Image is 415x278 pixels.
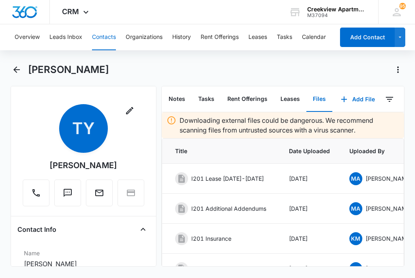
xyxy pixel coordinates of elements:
[191,204,266,213] p: I201 Additional Addendums
[349,202,362,215] span: MA
[333,90,383,109] button: Add File
[279,164,340,194] td: [DATE]
[62,7,79,16] span: CRM
[332,87,359,112] button: Lists
[366,234,412,243] p: [PERSON_NAME]
[126,24,163,50] button: Organizations
[191,234,231,243] p: I201 Insurance
[24,249,143,257] label: Name
[162,87,192,112] button: Notes
[289,147,330,155] span: Date Uploaded
[340,28,395,47] button: Add Contact
[248,24,267,50] button: Leases
[192,87,221,112] button: Tasks
[11,63,23,76] button: Back
[15,24,40,50] button: Overview
[274,87,306,112] button: Leases
[279,194,340,224] td: [DATE]
[191,264,242,273] p: I201 Extra Key Fob
[54,180,81,206] button: Text
[201,24,239,50] button: Rent Offerings
[17,246,150,272] div: Name[PERSON_NAME]
[49,24,82,50] button: Leads Inbox
[180,115,400,135] p: Downloading external files could be dangerous. We recommend scanning files from untrusted sources...
[17,225,56,234] h4: Contact Info
[349,262,362,275] span: KM
[349,232,362,245] span: KM
[221,87,274,112] button: Rent Offerings
[391,63,404,76] button: Actions
[366,174,412,183] p: [PERSON_NAME]
[383,93,396,106] button: Filters
[59,104,108,153] span: TY
[366,204,412,213] p: [PERSON_NAME]
[175,147,270,155] span: Title
[86,180,113,206] button: Email
[28,64,109,76] h1: [PERSON_NAME]
[172,24,191,50] button: History
[24,259,143,269] dd: [PERSON_NAME]
[23,192,49,199] a: Call
[23,180,49,206] button: Call
[349,172,362,185] span: MA
[137,223,150,236] button: Close
[302,24,326,50] button: Calendar
[86,192,113,199] a: Email
[307,6,366,13] div: account name
[92,24,116,50] button: Contacts
[399,3,406,9] div: notifications count
[307,13,366,18] div: account id
[366,264,412,273] p: [PERSON_NAME]
[191,174,264,183] p: I201 Lease [DATE]-[DATE]
[277,24,292,50] button: Tasks
[49,159,117,171] div: [PERSON_NAME]
[54,192,81,199] a: Text
[399,3,406,9] span: 95
[279,224,340,254] td: [DATE]
[306,87,332,112] button: Files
